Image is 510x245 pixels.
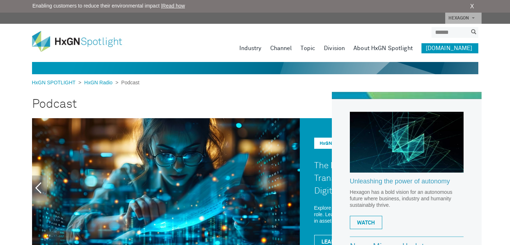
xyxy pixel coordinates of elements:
h2: Podcast [32,92,328,116]
a: HxGN Radio [81,80,116,85]
a: Previous [32,175,47,201]
a: Topic [301,43,315,53]
a: Channel [270,43,292,53]
div: > > [32,79,140,86]
p: Explore the next generation of digital twins and their transformative role. Learn how they drive ... [314,205,464,224]
a: HEXAGON [445,13,482,24]
a: Unleashing the power of autonomy [350,178,464,189]
a: HxGN Radio [320,141,346,146]
a: About HxGN Spotlight [353,43,413,53]
a: HxGN SPOTLIGHT [32,80,78,85]
img: HxGN Spotlight [32,31,133,52]
a: X [470,2,474,11]
a: Industry [239,43,262,53]
span: Podcast [118,80,140,85]
a: Division [324,43,345,53]
span: Enabling customers to reduce their environmental impact | [32,2,185,10]
a: WATCH [350,216,382,229]
a: The Next Generation of Digital Twins: Transforming industries with Smart Digital Reality [314,161,455,195]
p: Hexagon has a bold vision for an autonomous future where business, industry and humanity sustaina... [350,189,464,208]
a: Read how [162,3,185,9]
img: Hexagon_CorpVideo_Pod_RR_2.jpg [350,112,464,173]
a: [DOMAIN_NAME] [421,43,478,53]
